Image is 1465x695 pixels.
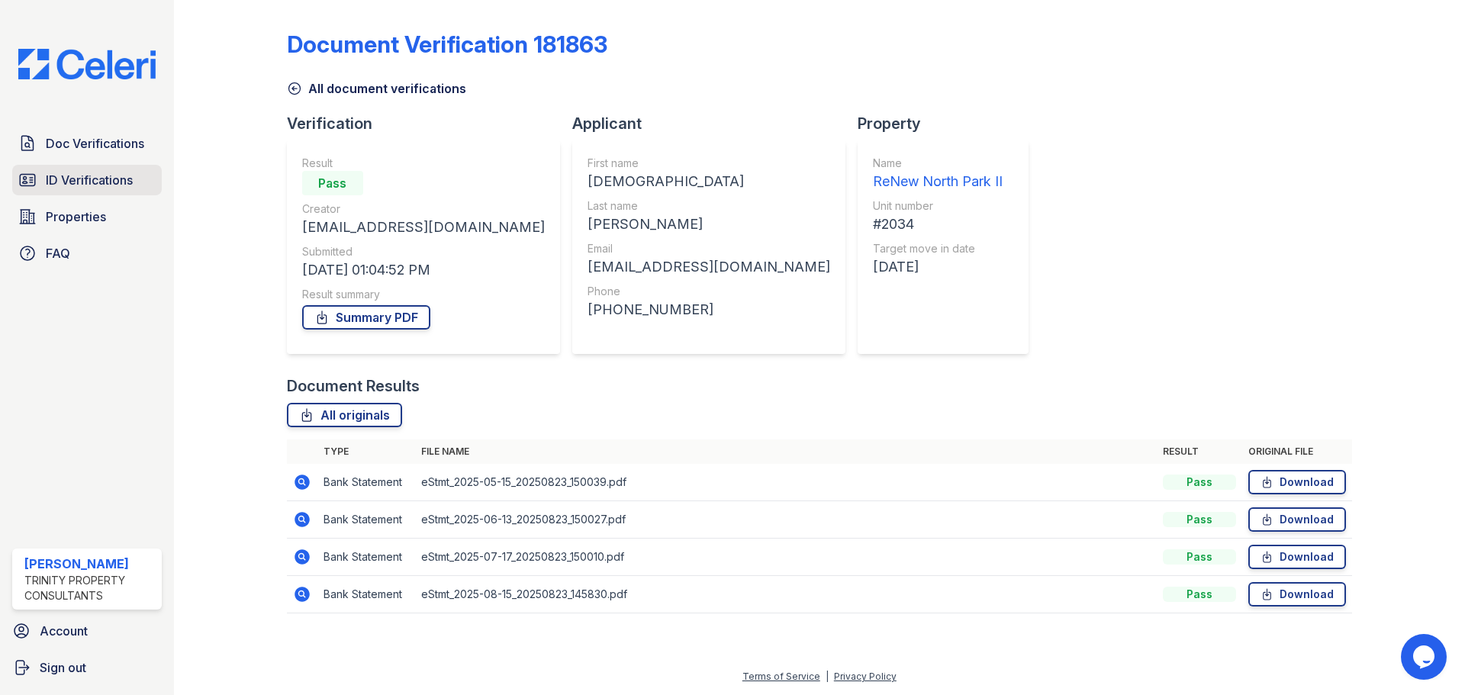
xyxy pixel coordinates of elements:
[415,464,1157,501] td: eStmt_2025-05-15_20250823_150039.pdf
[873,156,1003,192] a: Name ReNew North Park II
[317,539,415,576] td: Bank Statement
[1401,634,1450,680] iframe: chat widget
[287,403,402,427] a: All originals
[572,113,858,134] div: Applicant
[834,671,897,682] a: Privacy Policy
[415,439,1157,464] th: File name
[873,171,1003,192] div: ReNew North Park II
[302,217,545,238] div: [EMAIL_ADDRESS][DOMAIN_NAME]
[742,671,820,682] a: Terms of Service
[588,299,830,320] div: [PHONE_NUMBER]
[317,501,415,539] td: Bank Statement
[415,539,1157,576] td: eStmt_2025-07-17_20250823_150010.pdf
[1248,545,1346,569] a: Download
[317,464,415,501] td: Bank Statement
[302,156,545,171] div: Result
[6,49,168,79] img: CE_Logo_Blue-a8612792a0a2168367f1c8372b55b34899dd931a85d93a1a3d3e32e68fde9ad4.png
[1248,470,1346,494] a: Download
[12,165,162,195] a: ID Verifications
[858,113,1041,134] div: Property
[287,31,607,58] div: Document Verification 181863
[415,501,1157,539] td: eStmt_2025-06-13_20250823_150027.pdf
[40,658,86,677] span: Sign out
[317,576,415,613] td: Bank Statement
[1248,582,1346,607] a: Download
[588,241,830,256] div: Email
[302,201,545,217] div: Creator
[1248,507,1346,532] a: Download
[1163,549,1236,565] div: Pass
[588,198,830,214] div: Last name
[46,171,133,189] span: ID Verifications
[588,256,830,278] div: [EMAIL_ADDRESS][DOMAIN_NAME]
[415,576,1157,613] td: eStmt_2025-08-15_20250823_145830.pdf
[24,573,156,603] div: Trinity Property Consultants
[6,652,168,683] a: Sign out
[302,305,430,330] a: Summary PDF
[873,198,1003,214] div: Unit number
[40,622,88,640] span: Account
[24,555,156,573] div: [PERSON_NAME]
[873,156,1003,171] div: Name
[302,171,363,195] div: Pass
[588,214,830,235] div: [PERSON_NAME]
[12,238,162,269] a: FAQ
[873,214,1003,235] div: #2034
[287,79,466,98] a: All document verifications
[826,671,829,682] div: |
[317,439,415,464] th: Type
[12,128,162,159] a: Doc Verifications
[1163,512,1236,527] div: Pass
[1163,587,1236,602] div: Pass
[1157,439,1242,464] th: Result
[287,375,420,397] div: Document Results
[46,134,144,153] span: Doc Verifications
[588,171,830,192] div: [DEMOGRAPHIC_DATA]
[46,208,106,226] span: Properties
[302,259,545,281] div: [DATE] 01:04:52 PM
[1242,439,1352,464] th: Original file
[287,113,572,134] div: Verification
[302,287,545,302] div: Result summary
[302,244,545,259] div: Submitted
[588,284,830,299] div: Phone
[873,256,1003,278] div: [DATE]
[12,201,162,232] a: Properties
[1163,475,1236,490] div: Pass
[46,244,70,262] span: FAQ
[873,241,1003,256] div: Target move in date
[588,156,830,171] div: First name
[6,616,168,646] a: Account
